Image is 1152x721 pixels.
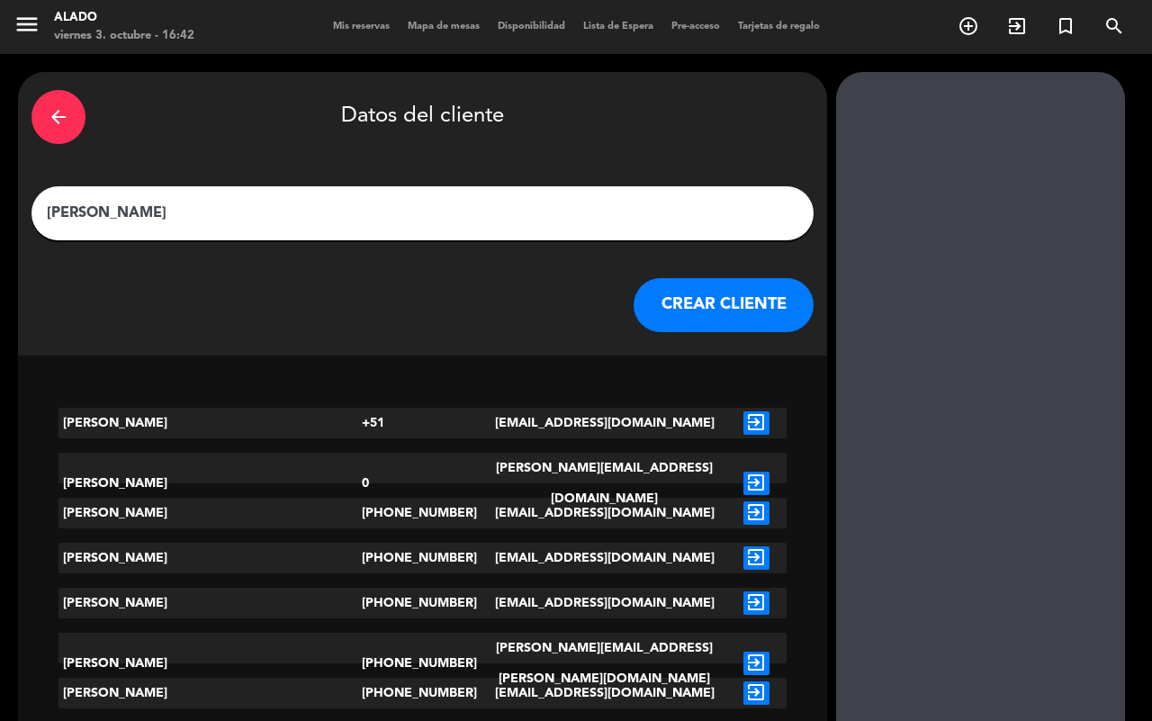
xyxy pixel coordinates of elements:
[58,408,362,438] div: [PERSON_NAME]
[362,588,483,618] div: [PHONE_NUMBER]
[483,633,726,694] div: [PERSON_NAME][EMAIL_ADDRESS][PERSON_NAME][DOMAIN_NAME]
[58,678,362,708] div: [PERSON_NAME]
[489,22,574,32] span: Disponibilidad
[483,543,726,573] div: [EMAIL_ADDRESS][DOMAIN_NAME]
[743,472,769,495] i: exit_to_app
[362,498,483,528] div: [PHONE_NUMBER]
[58,453,362,514] div: [PERSON_NAME]
[58,498,362,528] div: [PERSON_NAME]
[1055,15,1076,37] i: turned_in_not
[483,498,726,528] div: [EMAIL_ADDRESS][DOMAIN_NAME]
[743,501,769,525] i: exit_to_app
[483,588,726,618] div: [EMAIL_ADDRESS][DOMAIN_NAME]
[743,652,769,675] i: exit_to_app
[1103,15,1125,37] i: search
[729,22,829,32] span: Tarjetas de regalo
[743,411,769,435] i: exit_to_app
[362,633,483,694] div: [PHONE_NUMBER]
[48,106,69,128] i: arrow_back
[58,543,362,573] div: [PERSON_NAME]
[743,591,769,615] i: exit_to_app
[362,543,483,573] div: [PHONE_NUMBER]
[31,86,814,149] div: Datos del cliente
[54,27,194,45] div: viernes 3. octubre - 16:42
[58,588,362,618] div: [PERSON_NAME]
[45,201,800,226] input: Escriba nombre, correo electrónico o número de teléfono...
[362,408,483,438] div: +51
[634,278,814,332] button: CREAR CLIENTE
[662,22,729,32] span: Pre-acceso
[399,22,489,32] span: Mapa de mesas
[54,9,194,27] div: Alado
[743,681,769,705] i: exit_to_app
[324,22,399,32] span: Mis reservas
[483,678,726,708] div: [EMAIL_ADDRESS][DOMAIN_NAME]
[574,22,662,32] span: Lista de Espera
[483,408,726,438] div: [EMAIL_ADDRESS][DOMAIN_NAME]
[362,678,483,708] div: [PHONE_NUMBER]
[13,11,40,44] button: menu
[1006,15,1028,37] i: exit_to_app
[743,546,769,570] i: exit_to_app
[13,11,40,38] i: menu
[958,15,979,37] i: add_circle_outline
[483,453,726,514] div: [PERSON_NAME][EMAIL_ADDRESS][DOMAIN_NAME]
[362,453,483,514] div: 0
[58,633,362,694] div: [PERSON_NAME]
